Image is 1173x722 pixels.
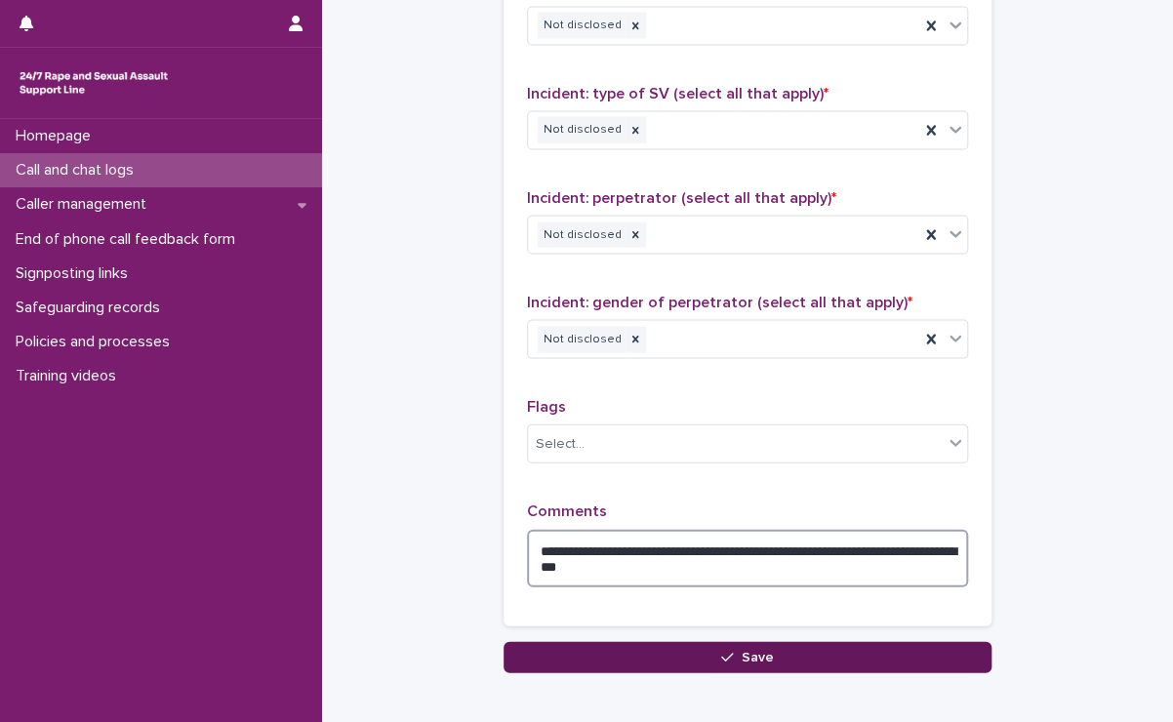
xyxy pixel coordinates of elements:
p: Homepage [8,127,106,145]
p: Caller management [8,195,162,214]
span: Incident: type of SV (select all that apply) [527,85,829,100]
div: Not disclosed [538,116,625,142]
p: Call and chat logs [8,161,149,180]
span: Incident: perpetrator (select all that apply) [527,189,836,205]
p: Signposting links [8,264,143,283]
p: Training videos [8,367,132,385]
div: Not disclosed [538,12,625,38]
p: End of phone call feedback form [8,230,251,249]
div: Not disclosed [538,326,625,352]
div: Not disclosed [538,221,625,248]
div: Select... [536,433,585,454]
span: Incident: gender of perpetrator (select all that apply) [527,294,912,309]
button: Save [504,641,991,672]
span: Save [742,650,774,663]
span: Flags [527,398,566,414]
img: rhQMoQhaT3yELyF149Cw [16,63,172,102]
span: Comments [527,502,607,518]
p: Policies and processes [8,333,185,351]
p: Safeguarding records [8,299,176,317]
